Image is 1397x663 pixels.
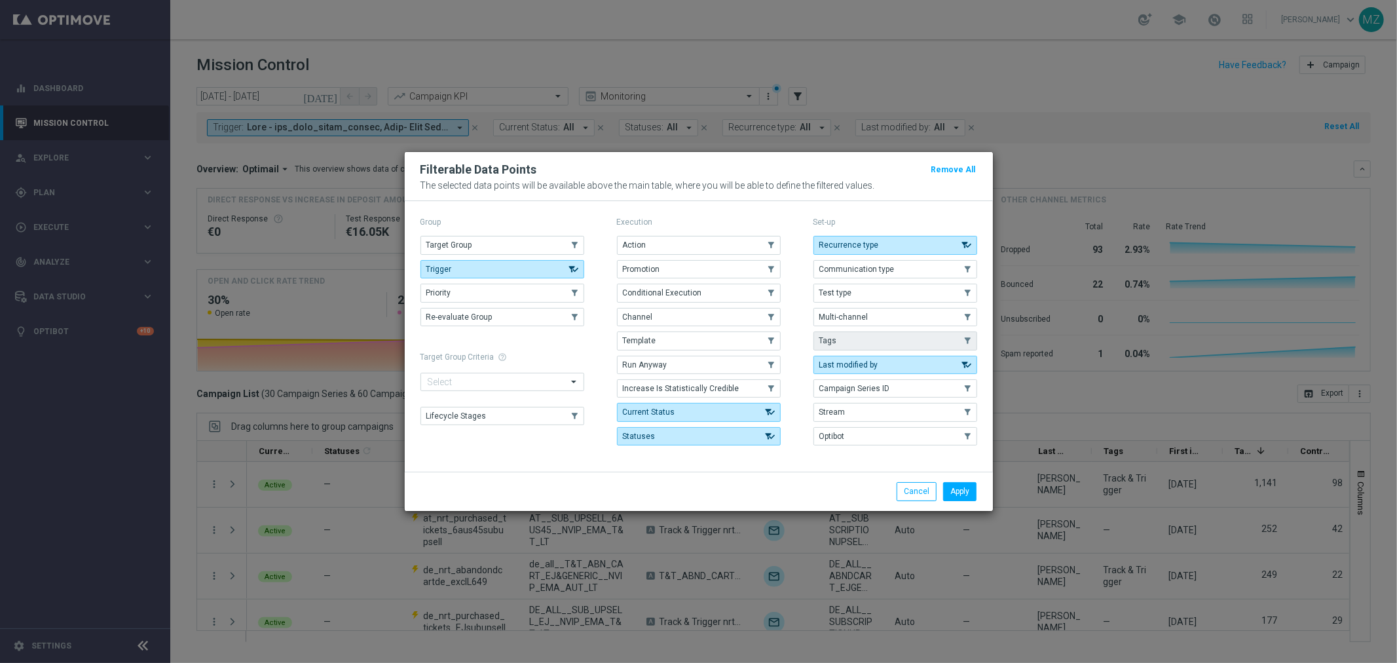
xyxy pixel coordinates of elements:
span: Tags [819,336,837,345]
span: Stream [819,407,846,417]
span: Run Anyway [623,360,667,369]
button: Trigger [420,260,584,278]
span: Recurrence type [819,240,879,250]
span: Conditional Execution [623,288,702,297]
button: Conditional Execution [617,284,781,302]
span: Increase Is Statistically Credible [623,384,739,393]
h1: Target Group Criteria [420,352,584,362]
button: Statuses [617,427,781,445]
span: Action [623,240,646,250]
p: Set-up [813,217,977,227]
span: Statuses [623,432,656,441]
button: Recurrence type [813,236,977,254]
span: Optibot [819,432,845,441]
button: Apply [943,482,977,501]
button: Increase Is Statistically Credible [617,379,781,398]
span: Test type [819,288,852,297]
span: Channel [623,313,653,322]
span: help_outline [498,352,508,362]
button: Template [617,331,781,350]
span: Re-evaluate Group [426,313,493,322]
button: Run Anyway [617,356,781,374]
span: Priority [426,288,451,297]
span: Current Status [623,407,675,417]
button: Current Status [617,403,781,421]
span: Template [623,336,656,345]
button: Priority [420,284,584,302]
button: Tags [813,331,977,350]
p: Group [420,217,584,227]
h2: Filterable Data Points [420,162,537,178]
span: Lifecycle Stages [426,411,487,421]
button: Communication type [813,260,977,278]
span: Promotion [623,265,660,274]
button: Campaign Series ID [813,379,977,398]
button: Remove All [930,162,977,177]
span: Campaign Series ID [819,384,890,393]
button: Lifecycle Stages [420,407,584,425]
span: Last modified by [819,360,878,369]
button: Promotion [617,260,781,278]
button: Multi-channel [813,308,977,326]
button: Last modified by [813,356,977,374]
span: Communication type [819,265,895,274]
p: The selected data points will be available above the main table, where you will be able to define... [420,180,977,191]
span: Trigger [426,265,452,274]
button: Test type [813,284,977,302]
button: Target Group [420,236,584,254]
button: Stream [813,403,977,421]
p: Execution [617,217,781,227]
button: Re-evaluate Group [420,308,584,326]
button: Optibot [813,427,977,445]
button: Channel [617,308,781,326]
button: Cancel [897,482,937,501]
button: Action [617,236,781,254]
span: Target Group [426,240,472,250]
span: Multi-channel [819,313,868,322]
